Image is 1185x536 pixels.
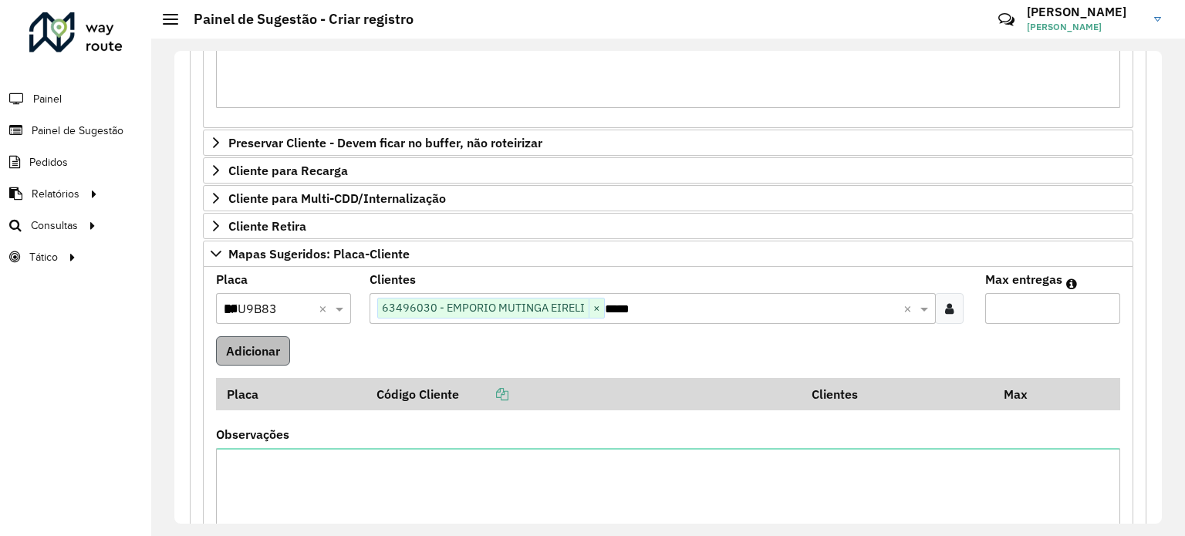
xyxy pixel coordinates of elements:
[370,270,416,288] label: Clientes
[1027,20,1143,34] span: [PERSON_NAME]
[228,220,306,232] span: Cliente Retira
[29,154,68,170] span: Pedidos
[178,11,414,28] h2: Painel de Sugestão - Criar registro
[203,157,1133,184] a: Cliente para Recarga
[228,137,542,149] span: Preservar Cliente - Devem ficar no buffer, não roteirizar
[228,192,446,204] span: Cliente para Multi-CDD/Internalização
[32,186,79,202] span: Relatórios
[378,298,589,317] span: 63496030 - EMPORIO MUTINGA EIRELI
[985,270,1062,288] label: Max entregas
[29,249,58,265] span: Tático
[589,299,604,318] span: ×
[32,123,123,139] span: Painel de Sugestão
[903,299,917,318] span: Clear all
[1066,278,1077,290] em: Máximo de clientes que serão colocados na mesma rota com os clientes informados
[990,3,1023,36] a: Contato Rápido
[216,336,290,366] button: Adicionar
[216,425,289,443] label: Observações
[993,378,1055,410] th: Max
[228,248,410,260] span: Mapas Sugeridos: Placa-Cliente
[802,378,994,410] th: Clientes
[203,185,1133,211] a: Cliente para Multi-CDD/Internalização
[203,213,1133,239] a: Cliente Retira
[1027,5,1143,19] h3: [PERSON_NAME]
[203,130,1133,156] a: Preservar Cliente - Devem ficar no buffer, não roteirizar
[203,241,1133,267] a: Mapas Sugeridos: Placa-Cliente
[319,299,332,318] span: Clear all
[216,378,366,410] th: Placa
[33,91,62,107] span: Painel
[31,217,78,234] span: Consultas
[228,164,348,177] span: Cliente para Recarga
[459,386,508,402] a: Copiar
[366,378,801,410] th: Código Cliente
[216,270,248,288] label: Placa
